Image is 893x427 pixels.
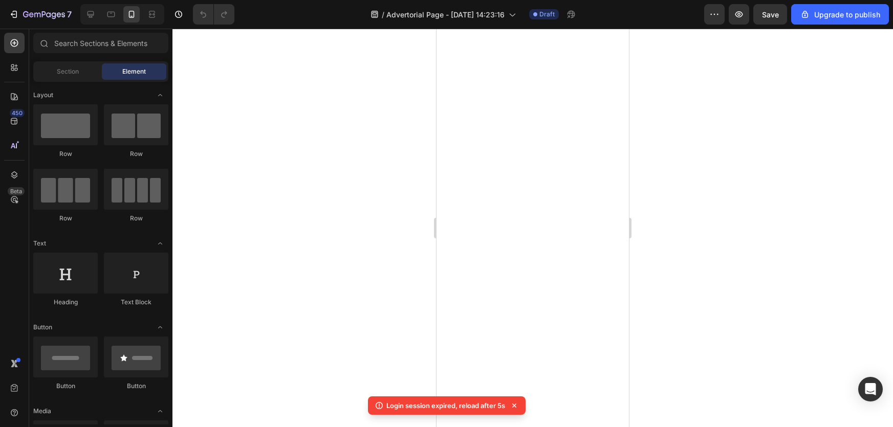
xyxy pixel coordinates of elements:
[33,239,46,248] span: Text
[104,381,168,391] div: Button
[437,29,629,427] iframe: Design area
[104,298,168,307] div: Text Block
[33,91,53,100] span: Layout
[791,4,889,25] button: Upgrade to publish
[104,214,168,223] div: Row
[386,400,505,411] p: Login session expired, reload after 5s
[122,67,146,76] span: Element
[382,9,384,20] span: /
[10,109,25,117] div: 450
[152,87,168,103] span: Toggle open
[152,403,168,419] span: Toggle open
[33,149,98,159] div: Row
[33,407,51,416] span: Media
[858,377,883,401] div: Open Intercom Messenger
[33,298,98,307] div: Heading
[33,214,98,223] div: Row
[67,8,72,20] p: 7
[4,4,76,25] button: 7
[152,319,168,335] span: Toggle open
[33,381,98,391] div: Button
[193,4,234,25] div: Undo/Redo
[386,9,505,20] span: Advertorial Page - [DATE] 14:23:16
[8,187,25,195] div: Beta
[753,4,787,25] button: Save
[104,149,168,159] div: Row
[33,33,168,53] input: Search Sections & Elements
[539,10,555,19] span: Draft
[762,10,779,19] span: Save
[33,323,52,332] span: Button
[57,67,79,76] span: Section
[800,9,880,20] div: Upgrade to publish
[152,235,168,252] span: Toggle open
